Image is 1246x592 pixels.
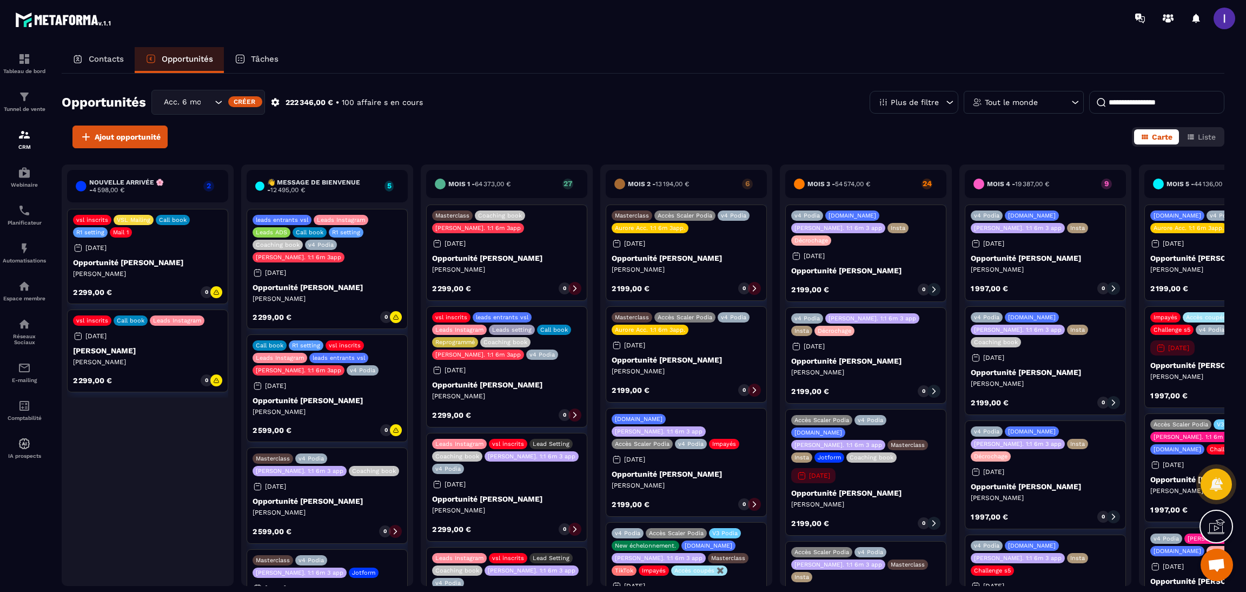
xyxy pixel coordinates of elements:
[299,455,324,462] p: v4 Podia
[1154,314,1177,321] p: Impayés
[721,212,746,219] p: v4 Podia
[974,555,1062,562] p: [PERSON_NAME]. 1:1 6m 3 app
[205,288,208,296] p: 0
[628,180,689,188] h6: Mois 2 -
[435,225,521,232] p: [PERSON_NAME]. 1:1 6m 3app
[435,440,483,448] p: Leads Instagram
[3,106,46,112] p: Tunnel de vente
[1134,129,1179,144] button: Carte
[794,327,809,334] p: Insta
[350,367,375,374] p: v4 Podia
[251,54,279,64] p: Tâches
[1154,548,1201,555] p: [DOMAIN_NAME]
[1070,555,1085,562] p: Insta
[435,326,483,333] p: Leads Instagram
[488,567,575,574] p: [PERSON_NAME]. 1:1 6m 3 app
[313,354,365,361] p: leads entrants vsl
[73,269,222,278] p: [PERSON_NAME]
[612,285,649,292] p: 2 199,00 €
[922,387,925,395] p: 0
[974,428,999,435] p: v4 Podia
[3,68,46,74] p: Tableau de bord
[1008,212,1056,219] p: [DOMAIN_NAME]
[974,326,1062,333] p: [PERSON_NAME]. 1:1 6m 3 app
[476,314,528,321] p: leads entrants vsl
[1198,133,1216,141] span: Liste
[974,314,999,321] p: v4 Podia
[62,47,135,73] a: Contacts
[432,392,581,400] p: [PERSON_NAME]
[3,391,46,429] a: accountantaccountantComptabilité
[891,98,939,106] p: Plus de filtre
[76,229,104,236] p: R1 setting
[18,437,31,450] img: automations
[612,265,761,274] p: [PERSON_NAME]
[794,442,882,449] p: [PERSON_NAME]. 1:1 6m 3 app
[615,212,649,219] p: Masterclass
[791,357,940,365] p: Opportunité [PERSON_NAME]
[385,182,394,189] p: 5
[624,240,645,247] p: [DATE]
[829,212,876,219] p: [DOMAIN_NAME]
[445,240,466,247] p: [DATE]
[974,440,1062,448] p: [PERSON_NAME]. 1:1 6m 3 app
[974,453,1008,460] p: Décrochage
[15,10,112,29] img: logo
[18,204,31,217] img: scheduler
[1154,326,1190,333] p: Challenge s5
[162,54,213,64] p: Opportunités
[1210,548,1243,555] p: Décrochage
[1102,399,1105,406] p: 0
[253,313,291,321] p: 2 299,00 €
[3,310,46,353] a: social-networksocial-networkRéseaux Sociaux
[352,468,396,475] p: Coaching book
[1154,446,1201,453] p: [DOMAIN_NAME]
[317,216,365,223] p: Leads Instagram
[253,283,402,292] p: Opportunité [PERSON_NAME]
[342,97,423,108] p: 100 affaire s en cours
[435,212,469,219] p: Masterclass
[971,494,1120,502] p: [PERSON_NAME]
[256,241,300,248] p: Coaching book
[3,144,46,150] p: CRM
[971,285,1008,292] p: 1 997,00 €
[794,549,849,556] p: Accès Scaler Podia
[203,182,214,189] p: 2
[615,530,640,537] p: v4 Podia
[265,483,286,490] p: [DATE]
[1070,225,1085,232] p: Insta
[151,90,265,115] div: Search for option
[533,555,569,562] p: Lead Setting
[971,368,1120,377] p: Opportunité [PERSON_NAME]
[3,295,46,301] p: Espace membre
[18,399,31,412] img: accountant
[791,519,829,527] p: 2 199,00 €
[794,212,820,219] p: v4 Podia
[256,354,304,361] p: Leads Instagram
[1154,212,1201,219] p: [DOMAIN_NAME]
[1154,421,1208,428] p: Accès Scaler Podia
[336,97,339,108] p: •
[791,387,829,395] p: 2 199,00 €
[922,519,925,527] p: 0
[62,91,146,113] h2: Opportunités
[3,453,46,459] p: IA prospects
[971,399,1009,406] p: 2 199,00 €
[205,377,208,384] p: 0
[891,442,925,449] p: Masterclass
[73,358,222,366] p: [PERSON_NAME]
[292,342,320,349] p: R1 setting
[270,186,305,194] span: 12 495,00 €
[1154,535,1179,542] p: v4 Podia
[974,542,999,549] p: v4 Podia
[253,294,402,303] p: [PERSON_NAME]
[615,542,676,549] p: New échelonnement.
[563,285,566,292] p: 0
[649,530,704,537] p: Accès Scaler Podia
[721,314,746,321] p: v4 Podia
[435,567,479,574] p: Coaching book
[1217,421,1242,428] p: V3 Podia
[1210,212,1235,219] p: v4 Podia
[818,327,851,334] p: Décrochage
[329,342,361,349] p: vsl inscrits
